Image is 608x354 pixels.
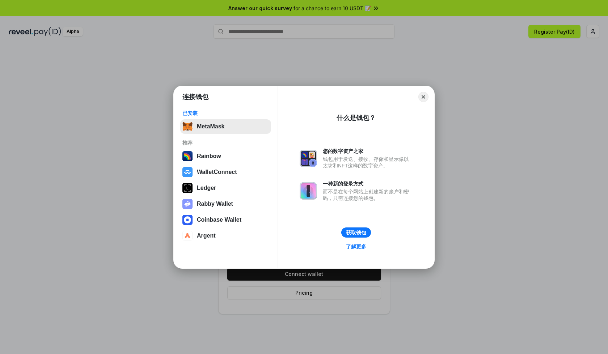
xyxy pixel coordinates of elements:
[300,150,317,167] img: svg+xml,%3Csvg%20xmlns%3D%22http%3A%2F%2Fwww.w3.org%2F2000%2Fsvg%22%20fill%3D%22none%22%20viewBox...
[180,229,271,243] button: Argent
[197,233,216,239] div: Argent
[180,181,271,195] button: Ledger
[180,197,271,211] button: Rabby Wallet
[323,180,413,187] div: 一种新的登录方式
[182,151,193,161] img: svg+xml,%3Csvg%20width%3D%22120%22%20height%3D%22120%22%20viewBox%3D%220%200%20120%20120%22%20fil...
[197,217,241,223] div: Coinbase Wallet
[197,169,237,175] div: WalletConnect
[323,188,413,201] div: 而不是在每个网站上创建新的账户和密码，只需连接您的钱包。
[300,182,317,200] img: svg+xml,%3Csvg%20xmlns%3D%22http%3A%2F%2Fwww.w3.org%2F2000%2Fsvg%22%20fill%3D%22none%22%20viewBox...
[180,119,271,134] button: MetaMask
[182,93,208,101] h1: 连接钱包
[182,121,193,132] img: svg+xml,%3Csvg%20fill%3D%22none%22%20height%3D%2233%22%20viewBox%3D%220%200%2035%2033%22%20width%...
[418,92,428,102] button: Close
[182,199,193,209] img: svg+xml,%3Csvg%20xmlns%3D%22http%3A%2F%2Fwww.w3.org%2F2000%2Fsvg%22%20fill%3D%22none%22%20viewBox...
[341,227,371,238] button: 获取钱包
[182,167,193,177] img: svg+xml,%3Csvg%20width%3D%2228%22%20height%3D%2228%22%20viewBox%3D%220%200%2028%2028%22%20fill%3D...
[197,185,216,191] div: Ledger
[197,153,221,159] div: Rainbow
[180,149,271,163] button: Rainbow
[323,156,413,169] div: 钱包用于发送、接收、存储和显示像以太坊和NFT这样的数字资产。
[182,183,193,193] img: svg+xml,%3Csvg%20xmlns%3D%22http%3A%2F%2Fwww.w3.org%2F2000%2Fsvg%22%20width%3D%2228%22%20height%3...
[182,110,269,116] div: 已安装
[346,243,366,250] div: 了解更多
[180,213,271,227] button: Coinbase Wallet
[180,165,271,179] button: WalletConnect
[197,201,233,207] div: Rabby Wallet
[346,229,366,236] div: 获取钱包
[197,123,224,130] div: MetaMask
[182,215,193,225] img: svg+xml,%3Csvg%20width%3D%2228%22%20height%3D%2228%22%20viewBox%3D%220%200%2028%2028%22%20fill%3D...
[342,242,371,251] a: 了解更多
[182,231,193,241] img: svg+xml,%3Csvg%20width%3D%2228%22%20height%3D%2228%22%20viewBox%3D%220%200%2028%2028%22%20fill%3D...
[337,114,376,122] div: 什么是钱包？
[323,148,413,154] div: 您的数字资产之家
[182,140,269,146] div: 推荐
